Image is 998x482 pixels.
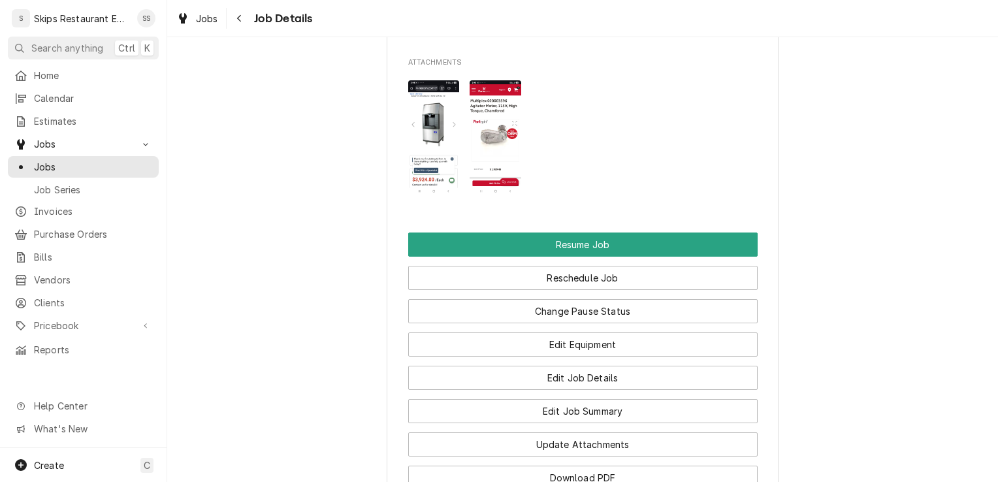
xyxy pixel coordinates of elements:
span: Calendar [34,91,152,105]
button: Resume Job [408,233,758,257]
span: Pricebook [34,319,133,332]
div: Attachments [408,57,758,205]
span: Create [34,460,64,471]
span: Jobs [196,12,218,25]
span: Bills [34,250,152,264]
button: Edit Equipment [408,332,758,357]
img: RKiQcriST9G0TUNRgM9K [408,80,460,195]
span: Estimates [34,114,152,128]
button: Change Pause Status [408,299,758,323]
button: Navigate back [229,8,250,29]
span: Attachments [408,57,758,68]
span: Job Details [250,10,313,27]
a: Go to Help Center [8,395,159,417]
a: Reports [8,339,159,361]
a: Job Series [8,179,159,201]
div: Button Group Row [408,290,758,323]
span: K [144,41,150,55]
div: Skips Restaurant Equipment [34,12,130,25]
div: Button Group Row [408,390,758,423]
a: Clients [8,292,159,313]
span: Help Center [34,399,151,413]
button: Edit Job Details [408,366,758,390]
span: What's New [34,422,151,436]
span: Search anything [31,41,103,55]
div: Shan Skipper's Avatar [137,9,155,27]
a: Home [8,65,159,86]
button: Edit Job Summary [408,399,758,423]
a: Vendors [8,269,159,291]
span: Purchase Orders [34,227,152,241]
a: Estimates [8,110,159,132]
button: Search anythingCtrlK [8,37,159,59]
a: Purchase Orders [8,223,159,245]
span: Invoices [34,204,152,218]
a: Jobs [8,156,159,178]
div: Button Group Row [408,323,758,357]
span: Home [34,69,152,82]
a: Jobs [171,8,223,29]
div: Button Group Row [408,257,758,290]
a: Go to Jobs [8,133,159,155]
span: Reports [34,343,152,357]
div: Button Group Row [408,357,758,390]
a: Bills [8,246,159,268]
div: Button Group Row [408,233,758,257]
a: Go to What's New [8,418,159,440]
span: Attachments [408,70,758,205]
span: C [144,458,150,472]
span: Clients [34,296,152,310]
span: Jobs [34,137,133,151]
a: Go to Pricebook [8,315,159,336]
div: S [12,9,30,27]
a: Invoices [8,201,159,222]
a: Calendar [8,88,159,109]
span: Vendors [34,273,152,287]
span: Ctrl [118,41,135,55]
div: SS [137,9,155,27]
button: Reschedule Job [408,266,758,290]
div: Button Group Row [408,423,758,457]
button: Update Attachments [408,432,758,457]
span: Jobs [34,160,152,174]
img: THWqjLkeTeuCqZQT2z7z [470,80,521,195]
span: Job Series [34,183,152,197]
